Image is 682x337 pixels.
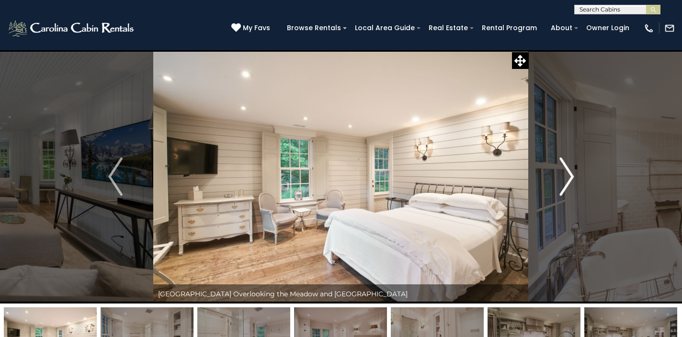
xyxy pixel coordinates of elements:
a: My Favs [231,23,273,34]
a: Real Estate [424,21,473,35]
a: Owner Login [581,21,634,35]
img: arrow [108,157,123,196]
a: Local Area Guide [350,21,420,35]
a: Rental Program [477,21,542,35]
div: [GEOGRAPHIC_DATA] Overlooking the Meadow and [GEOGRAPHIC_DATA] [153,284,528,303]
button: Next [529,50,604,303]
a: Browse Rentals [282,21,346,35]
img: White-1-2.png [7,19,136,38]
img: mail-regular-white.png [664,23,675,34]
button: Previous [78,50,153,303]
a: About [546,21,577,35]
img: arrow [559,157,574,196]
span: My Favs [243,23,270,33]
img: phone-regular-white.png [644,23,654,34]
